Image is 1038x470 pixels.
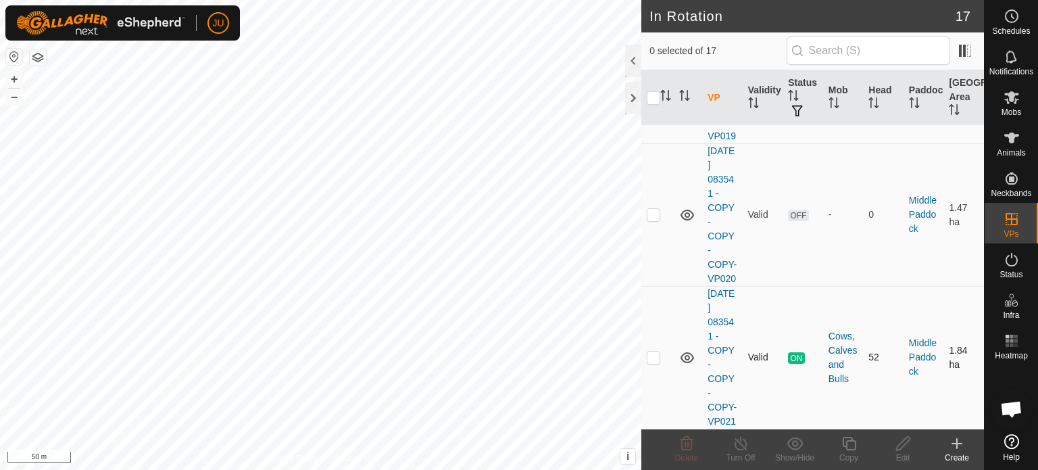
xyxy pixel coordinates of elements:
th: Head [863,70,904,126]
td: 1.47 ha [943,143,984,286]
p-sorticon: Activate to sort [949,106,960,117]
h2: In Rotation [649,8,956,24]
span: Notifications [989,68,1033,76]
a: Middle Paddock [909,337,937,377]
span: Help [1003,453,1020,461]
p-sorticon: Activate to sort [788,92,799,103]
span: Status [999,271,1022,279]
button: – [6,89,22,105]
span: Neckbands [991,189,1031,197]
td: Valid [743,286,783,429]
td: 52 [863,286,904,429]
td: 1.84 ha [943,286,984,429]
div: - [829,208,858,222]
span: Mobs [1002,108,1021,116]
a: Middle Paddock [909,195,937,234]
span: ON [788,352,804,364]
td: Valid [743,143,783,286]
th: VP [702,70,743,126]
span: Animals [997,149,1026,157]
div: Create [930,452,984,464]
div: Edit [876,452,930,464]
p-sorticon: Activate to sort [660,92,671,103]
th: Status [783,70,823,126]
th: Paddock [904,70,944,126]
p-sorticon: Activate to sort [868,99,879,110]
a: Contact Us [334,452,374,465]
p-sorticon: Activate to sort [679,92,690,103]
a: [DATE] 083541 - COPY - COPY - COPY-VP020 [708,145,737,284]
span: 0 selected of 17 [649,44,786,58]
a: Help [985,429,1038,467]
span: 17 [956,6,970,26]
div: Cows, Calves and Bulls [829,329,858,386]
th: Mob [823,70,864,126]
button: Reset Map [6,49,22,65]
img: Gallagher Logo [16,11,185,35]
p-sorticon: Activate to sort [909,99,920,110]
div: Copy [822,452,876,464]
button: + [6,71,22,87]
span: Schedules [992,27,1030,35]
span: Infra [1003,311,1019,319]
span: Delete [675,453,699,463]
a: Open chat [991,389,1032,429]
a: [DATE] 083541 - COPY - COPY - COPY-VP019 [708,3,737,141]
td: 0 [863,143,904,286]
span: JU [212,16,224,30]
input: Search (S) [787,37,950,65]
span: i [626,450,629,462]
button: Map Layers [30,49,46,66]
div: Turn Off [714,452,768,464]
span: OFF [788,210,808,221]
th: [GEOGRAPHIC_DATA] Area [943,70,984,126]
p-sorticon: Activate to sort [829,99,839,110]
div: Show/Hide [768,452,822,464]
p-sorticon: Activate to sort [748,99,759,110]
span: Heatmap [995,352,1028,360]
a: [DATE] 083541 - COPY - COPY - COPY-VP021 [708,288,737,427]
span: VPs [1004,230,1018,238]
th: Validity [743,70,783,126]
a: Privacy Policy [268,452,318,465]
button: i [620,449,635,464]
